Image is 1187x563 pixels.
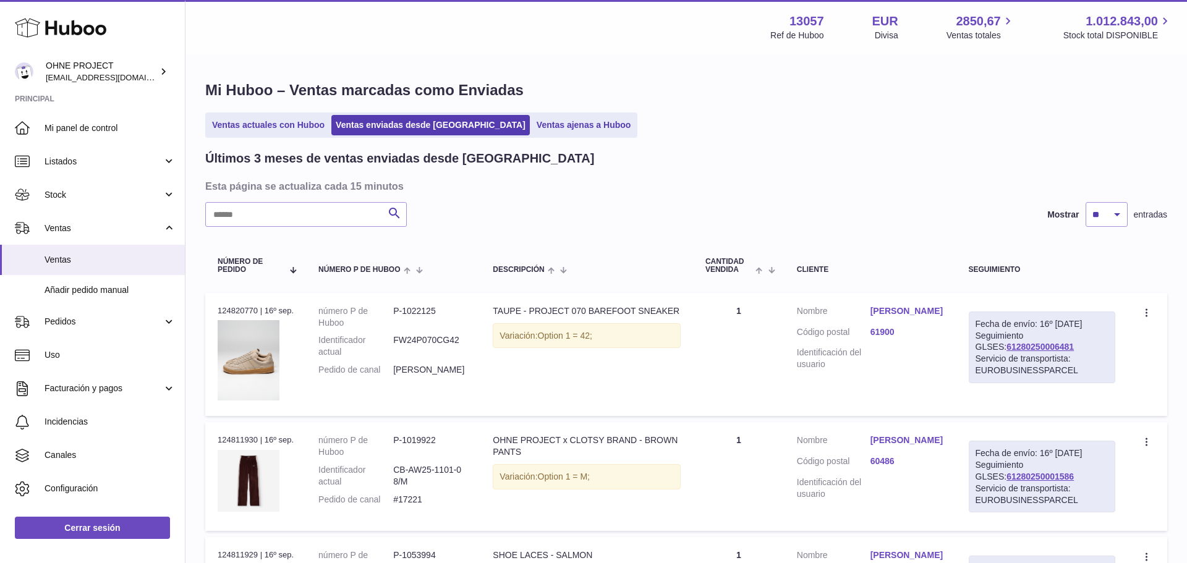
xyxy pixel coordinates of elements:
[393,434,468,458] dd: P-1019922
[797,326,870,341] dt: Código postal
[393,305,468,329] dd: P-1022125
[1006,342,1074,352] a: 61280250006481
[318,464,393,488] dt: Identificador actual
[797,347,870,370] dt: Identificación del usuario
[45,349,176,361] span: Uso
[493,266,544,274] span: Descripción
[318,266,400,274] span: número P de Huboo
[218,258,283,274] span: Número de pedido
[218,549,294,561] div: 124811929 | 16º sep.
[45,122,176,134] span: Mi panel de control
[976,483,1108,506] div: Servicio de transportista: EUROBUSINESSPARCEL
[538,331,592,341] span: Option 1 = 42;
[872,13,898,30] strong: EUR
[205,179,1164,193] h3: Esta página se actualiza cada 15 minutos
[976,353,1108,376] div: Servicio de transportista: EUROBUSINESSPARCEL
[797,434,870,449] dt: Nombre
[45,449,176,461] span: Canales
[493,464,681,489] div: Variación:
[493,434,681,458] div: OHNE PROJECT x CLOTSY BRAND - BROWN PANTS
[493,323,681,349] div: Variación:
[1006,472,1074,481] a: 61280250001586
[493,549,681,561] div: SHOE LACES - SALMON
[208,115,329,135] a: Ventas actuales con Huboo
[45,189,163,201] span: Stock
[789,13,824,30] strong: 13057
[875,30,898,41] div: Divisa
[797,266,944,274] div: Cliente
[693,422,785,531] td: 1
[969,266,1115,274] div: Seguimiento
[45,284,176,296] span: Añadir pedido manual
[45,316,163,328] span: Pedidos
[393,364,468,376] dd: [PERSON_NAME]
[205,80,1167,100] h1: Mi Huboo – Ventas marcadas como Enviadas
[45,383,163,394] span: Facturación y pagos
[705,258,753,274] span: Cantidad vendida
[947,30,1015,41] span: Ventas totales
[1063,13,1172,41] a: 1.012.843,00 Stock total DISPONIBLE
[1047,209,1079,221] label: Mostrar
[45,483,176,494] span: Configuración
[870,434,944,446] a: [PERSON_NAME]
[318,364,393,376] dt: Pedido de canal
[218,305,294,316] div: 124820770 | 16º sep.
[205,150,594,167] h2: Últimos 3 meses de ventas enviadas desde [GEOGRAPHIC_DATA]
[45,254,176,266] span: Ventas
[318,434,393,458] dt: número P de Huboo
[331,115,530,135] a: Ventas enviadas desde [GEOGRAPHIC_DATA]
[218,434,294,446] div: 124811930 | 16º sep.
[1134,209,1167,221] span: entradas
[969,311,1115,383] div: Seguimiento GLSES:
[318,305,393,329] dt: número P de Huboo
[393,464,468,488] dd: CB-AW25-1101-08/M
[797,305,870,320] dt: Nombre
[770,30,823,41] div: Ref de Huboo
[870,455,944,467] a: 60486
[493,305,681,317] div: TAUPE - PROJECT 070 BAREFOOT SNEAKER
[15,62,33,81] img: internalAdmin-13057@internal.huboo.com
[976,318,1108,330] div: Fecha de envío: 16º [DATE]
[46,60,157,83] div: OHNE PROJECT
[1086,13,1158,30] span: 1.012.843,00
[797,476,870,500] dt: Identificación del usuario
[947,13,1015,41] a: 2850,67 Ventas totales
[956,13,1000,30] span: 2850,67
[318,334,393,358] dt: Identificador actual
[797,455,870,470] dt: Código postal
[46,72,182,82] span: [EMAIL_ADDRESS][DOMAIN_NAME]
[976,447,1108,459] div: Fecha de envío: 16º [DATE]
[693,293,785,416] td: 1
[969,441,1115,512] div: Seguimiento GLSES:
[1063,30,1172,41] span: Stock total DISPONIBLE
[538,472,590,481] span: Option 1 = M;
[45,156,163,167] span: Listados
[393,334,468,358] dd: FW24P070CG42
[870,549,944,561] a: [PERSON_NAME]
[45,416,176,428] span: Incidencias
[870,326,944,338] a: 61900
[870,305,944,317] a: [PERSON_NAME]
[393,494,468,506] dd: #17221
[218,450,279,512] img: Pantalon_de_Chandal_marron-F_ohne.jpg
[218,320,279,400] img: TAUPE_WEB.jpg
[15,517,170,539] a: Cerrar sesión
[45,222,163,234] span: Ventas
[532,115,636,135] a: Ventas ajenas a Huboo
[318,494,393,506] dt: Pedido de canal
